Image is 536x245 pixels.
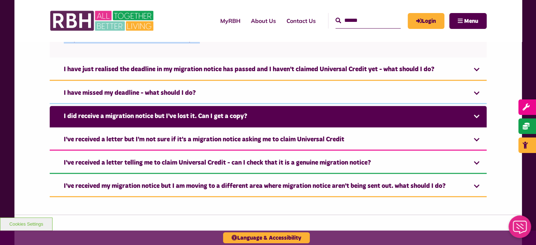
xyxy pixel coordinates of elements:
button: Language & Accessibility [223,232,310,243]
a: I have missed my deadline - what should I do? [50,82,487,104]
img: RBH [50,7,155,35]
input: Search [335,13,401,28]
a: I've received a letter telling me to claim Universal Credit - can I check that it is a genuine mi... [50,152,487,174]
a: MyRBH [408,13,444,29]
a: About Us [246,11,281,30]
a: I did receive a migration notice but I've lost it. Can I get a copy? [50,106,487,127]
a: Contact Us [281,11,321,30]
a: I have just realised the deadline in my migration notice has passed and I haven't claimed Univers... [50,59,487,81]
a: MyRBH [215,11,246,30]
a: I've received my migration notice but I am moving to a different area where migration notice aren... [50,176,487,197]
iframe: Netcall Web Assistant for live chat [504,213,536,245]
button: Navigation [449,13,487,29]
span: Menu [464,18,478,24]
a: I've received a letter but I'm not sure if it's a migration notice asking me to claim Universal C... [50,129,487,151]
